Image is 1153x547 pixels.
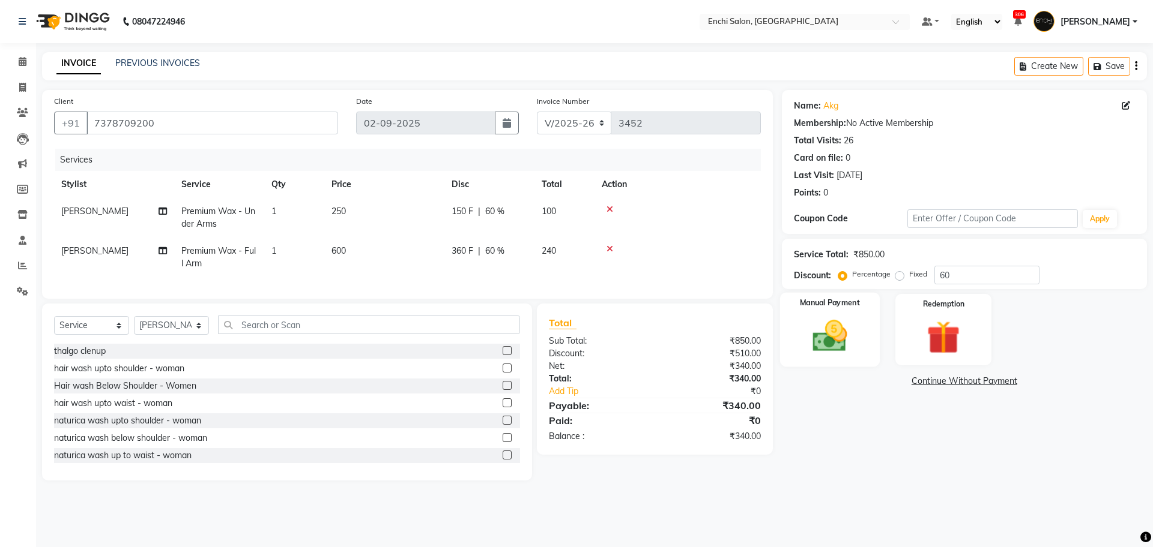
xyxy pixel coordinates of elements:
[540,335,655,347] div: Sub Total:
[909,269,927,279] label: Fixed
[794,169,834,182] div: Last Visit:
[784,375,1145,387] a: Continue Without Payment
[132,5,185,38] b: 08047224946
[181,245,256,269] span: Premium Wax - Full Arm
[86,112,338,134] input: Search by Name/Mobile/Email/Code
[655,430,769,443] div: ₹340.00
[923,299,964,309] label: Redemption
[655,360,769,372] div: ₹340.00
[324,171,444,198] th: Price
[794,134,841,147] div: Total Visits:
[181,206,255,229] span: Premium Wax - Under Arms
[540,398,655,413] div: Payable:
[794,100,821,112] div: Name:
[823,100,838,112] a: Akg
[478,205,480,218] span: |
[1088,57,1130,76] button: Save
[54,397,172,410] div: hair wash upto waist - woman
[655,335,769,347] div: ₹850.00
[54,362,184,375] div: hair wash upto shoulder - woman
[54,112,88,134] button: +91
[846,152,850,164] div: 0
[1033,11,1055,32] img: Sagar Adhav
[452,205,473,218] span: 150 F
[595,171,761,198] th: Action
[54,432,207,444] div: naturica wash below shoulder - woman
[540,413,655,428] div: Paid:
[542,245,556,256] span: 240
[837,169,862,182] div: [DATE]
[794,248,849,261] div: Service Total:
[54,380,196,392] div: Hair wash Below Shoulder - Women
[1013,10,1026,19] span: 306
[853,248,885,261] div: ₹850.00
[800,297,860,309] label: Manual Payment
[271,245,276,256] span: 1
[56,53,101,74] a: INVOICE
[485,205,504,218] span: 60 %
[54,449,192,462] div: naturica wash up to waist - woman
[444,171,534,198] th: Disc
[1061,16,1130,28] span: [PERSON_NAME]
[356,96,372,107] label: Date
[540,430,655,443] div: Balance :
[794,117,1135,130] div: No Active Membership
[540,385,674,398] a: Add Tip
[54,345,106,357] div: thalgo clenup
[452,245,473,257] span: 360 F
[1083,210,1117,228] button: Apply
[794,117,846,130] div: Membership:
[674,385,769,398] div: ₹0
[794,187,821,199] div: Points:
[264,171,324,198] th: Qty
[31,5,113,38] img: logo
[655,347,769,360] div: ₹510.00
[852,269,891,279] label: Percentage
[542,206,556,217] span: 100
[54,414,201,427] div: naturica wash upto shoulder - woman
[534,171,595,198] th: Total
[794,269,831,282] div: Discount:
[115,58,200,68] a: PREVIOUS INVOICES
[1014,57,1083,76] button: Create New
[540,372,655,385] div: Total:
[218,315,520,334] input: Search or Scan
[331,206,346,217] span: 250
[1014,16,1021,27] a: 306
[54,171,174,198] th: Stylist
[61,206,129,217] span: [PERSON_NAME]
[537,96,589,107] label: Invoice Number
[478,245,480,257] span: |
[271,206,276,217] span: 1
[823,187,828,199] div: 0
[174,171,264,198] th: Service
[916,317,970,358] img: _gift.svg
[802,316,858,356] img: _cash.svg
[549,317,576,329] span: Total
[655,372,769,385] div: ₹340.00
[331,245,346,256] span: 600
[540,360,655,372] div: Net:
[61,245,129,256] span: [PERSON_NAME]
[55,149,770,171] div: Services
[794,152,843,164] div: Card on file:
[907,209,1078,228] input: Enter Offer / Coupon Code
[844,134,853,147] div: 26
[655,398,769,413] div: ₹340.00
[794,212,907,225] div: Coupon Code
[655,413,769,428] div: ₹0
[540,347,655,360] div: Discount:
[485,245,504,257] span: 60 %
[54,96,73,107] label: Client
